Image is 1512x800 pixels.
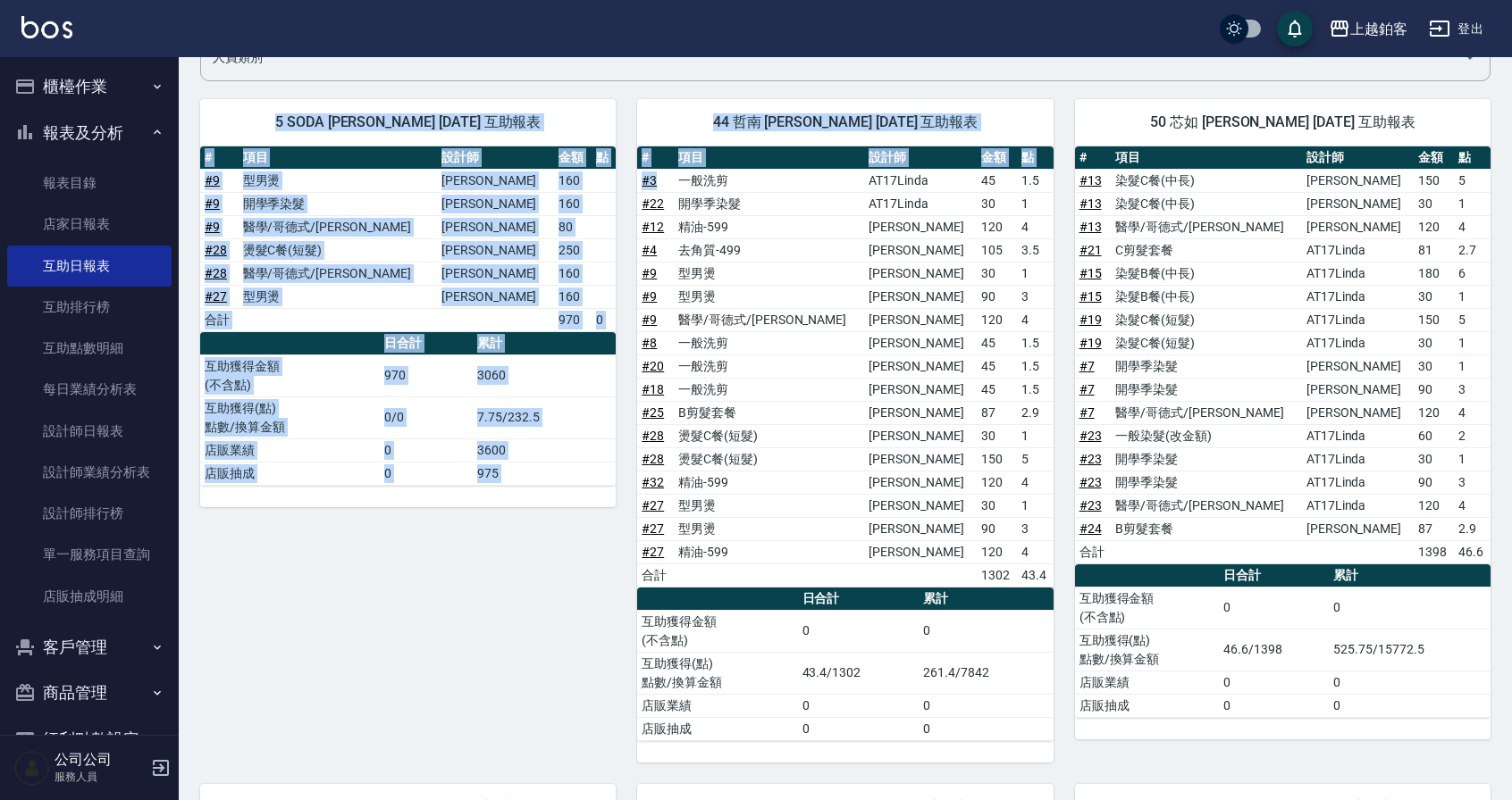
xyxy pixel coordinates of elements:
a: #18 [642,382,664,396]
a: #19 [1079,336,1102,350]
a: #28 [205,266,227,280]
td: AT17Linda [1302,494,1414,517]
p: 服務人員 [55,769,146,785]
th: 累計 [919,587,1053,611]
td: 250 [554,238,592,262]
a: 店家日報表 [7,204,172,245]
button: 上越鉑客 [1322,11,1415,47]
th: 累計 [1329,564,1491,587]
a: #21 [1079,243,1102,257]
a: #3 [642,173,657,187]
a: #9 [205,173,220,187]
td: 4 [1017,540,1054,563]
td: 型男燙 [239,169,437,192]
td: 0 [1329,694,1491,717]
td: 105 [977,238,1017,262]
td: 150 [1414,169,1454,192]
td: 開學季染髮 [239,192,437,215]
td: 開學季染髮 [1111,447,1301,471]
a: #27 [642,498,664,512]
td: 7.75/232.5 [473,396,616,438]
td: 去角質-499 [674,238,864,262]
a: #9 [205,220,220,234]
a: #23 [1079,475,1102,489]
a: #28 [642,429,664,443]
td: 店販業績 [1075,671,1220,694]
td: 染髮B餐(中長) [1111,262,1301,285]
a: 設計師排行榜 [7,493,172,534]
table: a dense table [200,332,616,486]
td: 975 [473,462,616,485]
div: 上越鉑客 [1350,18,1407,40]
td: 120 [977,215,1017,238]
td: 43.4 [1017,563,1054,587]
td: 互助獲得金額 (不含點) [637,610,797,652]
td: 精油-599 [674,540,864,563]
td: 43.4/1302 [798,652,920,694]
td: 4 [1017,308,1054,331]
td: 45 [977,354,1017,378]
a: #15 [1079,266,1102,280]
td: 1 [1454,285,1491,308]
td: 互助獲得(點) 點數/換算金額 [1075,629,1220,671]
td: 0 [798,610,920,652]
button: 報表及分析 [7,110,172,156]
td: 45 [977,331,1017,354]
td: 0 [1219,671,1329,694]
td: [PERSON_NAME] [864,262,976,285]
td: 0 [1329,671,1491,694]
td: 6 [1454,262,1491,285]
td: 160 [554,285,592,308]
td: 3.5 [1017,238,1054,262]
a: #7 [1079,405,1095,420]
td: 染髮C餐(短髮) [1111,308,1301,331]
td: [PERSON_NAME] [864,308,976,331]
td: 0 [919,610,1053,652]
td: [PERSON_NAME] [864,471,976,494]
td: [PERSON_NAME] [1302,215,1414,238]
td: AT17Linda [1302,424,1414,447]
td: 1.5 [1017,331,1054,354]
a: #9 [642,312,657,327]
td: 醫學/哥德式/[PERSON_NAME] [239,262,437,285]
td: 4 [1017,215,1054,238]
a: #28 [642,452,664,466]
td: 醫學/哥德式/[PERSON_NAME] [1111,494,1301,517]
td: 1 [1454,331,1491,354]
td: 150 [1414,308,1454,331]
td: 30 [977,424,1017,447]
td: 30 [977,262,1017,285]
td: [PERSON_NAME] [1302,378,1414,401]
td: B剪髮套餐 [1111,517,1301,540]
th: 日合計 [798,587,920,611]
td: 160 [554,262,592,285]
td: AT17Linda [1302,262,1414,285]
th: # [1075,146,1112,170]
a: 互助日報表 [7,246,172,287]
td: 合計 [1075,540,1112,563]
td: 30 [1414,354,1454,378]
td: 0 [919,694,1053,717]
th: 日合計 [1219,564,1329,587]
td: 合計 [637,563,674,587]
td: [PERSON_NAME] [1302,517,1414,540]
td: 2.9 [1017,401,1054,424]
td: 30 [977,494,1017,517]
td: 1302 [977,563,1017,587]
td: 1 [1454,192,1491,215]
td: 0 [380,438,473,462]
button: 櫃檯作業 [7,63,172,110]
td: [PERSON_NAME] [437,238,554,262]
a: #9 [642,266,657,280]
button: 登出 [1422,12,1491,46]
a: 設計師日報表 [7,411,172,452]
td: AT17Linda [1302,447,1414,471]
table: a dense table [200,146,616,332]
a: #23 [1079,429,1102,443]
td: [PERSON_NAME] [864,540,976,563]
a: #23 [1079,452,1102,466]
td: 3 [1454,378,1491,401]
td: 120 [977,308,1017,331]
a: #19 [1079,312,1102,327]
td: 開學季染髮 [674,192,864,215]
